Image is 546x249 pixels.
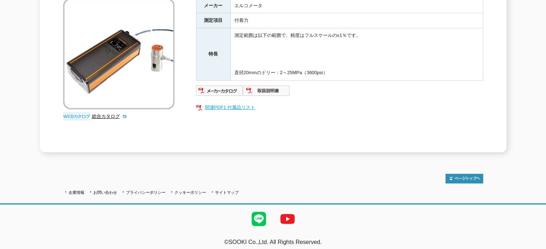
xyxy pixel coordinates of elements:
[69,190,84,195] a: 企業情報
[196,85,243,96] img: メーカーカタログ
[243,90,290,95] a: 取扱説明書
[196,13,230,28] th: 測定項目
[215,190,239,195] a: サイトマップ
[174,190,206,195] a: クッキーポリシー
[126,190,165,195] a: プライバシーポリシー
[63,113,90,120] img: webカタログ
[230,13,483,28] td: 付着力
[243,85,290,96] img: 取扱説明書
[92,114,127,119] a: 総合カタログ
[445,174,483,183] img: トップページへ
[244,205,273,233] img: LINE
[196,90,243,95] a: メーカーカタログ
[196,103,483,112] a: 関連PDF1 付属品リスト
[273,205,302,233] img: YouTube
[196,28,230,81] th: 特長
[230,28,483,81] td: 測定範囲は以下の範囲で、精度はフルスケールの±1％です。 直径20mmのドリー：2～25MPa（3600psi）
[93,190,117,195] a: お問い合わせ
